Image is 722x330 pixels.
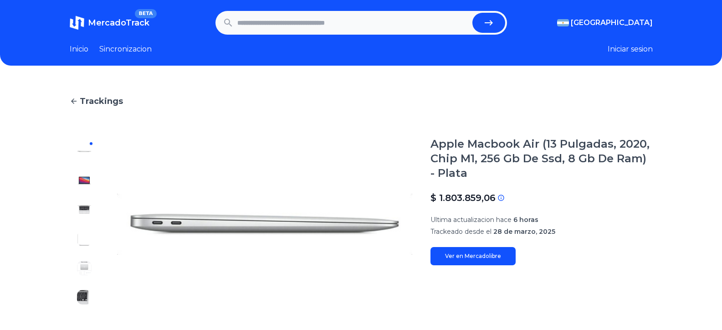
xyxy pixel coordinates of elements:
p: $ 1.803.859,06 [430,191,496,204]
span: Trackeado desde el [430,227,492,236]
h1: Apple Macbook Air (13 Pulgadas, 2020, Chip M1, 256 Gb De Ssd, 8 Gb De Ram) - Plata [430,137,653,180]
span: [GEOGRAPHIC_DATA] [571,17,653,28]
img: Apple Macbook Air (13 Pulgadas, 2020, Chip M1, 256 Gb De Ssd, 8 Gb De Ram) - Plata [77,202,92,217]
a: Trackings [70,95,653,108]
button: [GEOGRAPHIC_DATA] [557,17,653,28]
span: 6 horas [513,216,538,224]
span: Ultima actualizacion hace [430,216,512,224]
button: Iniciar sesion [608,44,653,55]
a: Sincronizacion [99,44,152,55]
img: Apple Macbook Air (13 Pulgadas, 2020, Chip M1, 256 Gb De Ssd, 8 Gb De Ram) - Plata [77,144,92,159]
span: Trackings [80,95,123,108]
img: Argentina [557,19,569,26]
a: Inicio [70,44,88,55]
span: BETA [135,9,156,18]
img: Apple Macbook Air (13 Pulgadas, 2020, Chip M1, 256 Gb De Ssd, 8 Gb De Ram) - Plata [77,232,92,246]
img: Apple Macbook Air (13 Pulgadas, 2020, Chip M1, 256 Gb De Ssd, 8 Gb De Ram) - Plata [77,173,92,188]
a: Ver en Mercadolibre [430,247,516,265]
img: Apple Macbook Air (13 Pulgadas, 2020, Chip M1, 256 Gb De Ssd, 8 Gb De Ram) - Plata [117,137,412,312]
img: Apple Macbook Air (13 Pulgadas, 2020, Chip M1, 256 Gb De Ssd, 8 Gb De Ram) - Plata [77,261,92,275]
a: MercadoTrackBETA [70,15,149,30]
img: MercadoTrack [70,15,84,30]
span: 28 de marzo, 2025 [493,227,555,236]
span: MercadoTrack [88,18,149,28]
img: Apple Macbook Air (13 Pulgadas, 2020, Chip M1, 256 Gb De Ssd, 8 Gb De Ram) - Plata [77,290,92,304]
